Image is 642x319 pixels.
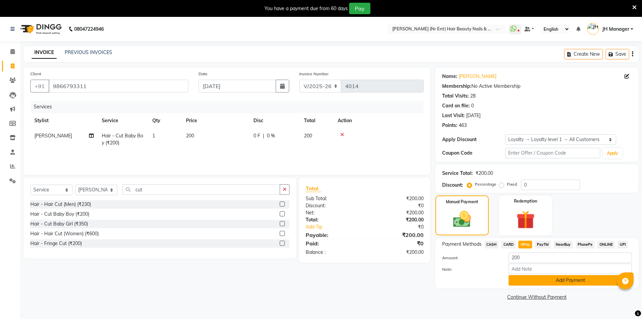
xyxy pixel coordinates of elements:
[437,294,637,301] a: Continue Without Payment
[365,231,429,239] div: ₹200.00
[564,49,603,59] button: Create New
[32,47,57,59] a: INVOICE
[301,209,365,216] div: Net:
[505,148,600,158] input: Enter Offer / Coupon Code
[17,20,63,38] img: logo
[301,202,365,209] div: Discount:
[30,201,91,208] div: Hair - Hair Cut (Men) (₹230)
[30,71,41,77] label: Client
[122,184,280,195] input: Search or Scan
[301,195,365,202] div: Sub Total:
[606,49,629,59] button: Save
[501,241,516,248] span: CARD
[437,266,504,272] label: Note:
[102,133,143,146] span: Hair - Cut Baby Boy (₹200)
[603,148,622,158] button: Apply
[301,249,365,256] div: Balance :
[442,92,469,100] div: Total Visits:
[484,241,499,248] span: CASH
[535,241,551,248] span: PayTM
[198,71,208,77] label: Date
[30,113,98,128] th: Stylist
[442,83,632,90] div: No Active Membership
[365,239,429,247] div: ₹0
[466,112,481,119] div: [DATE]
[148,113,182,128] th: Qty
[300,113,334,128] th: Total
[301,231,365,239] div: Payable:
[375,223,429,231] div: ₹0
[446,199,478,205] label: Manual Payment
[249,113,300,128] th: Disc
[476,170,493,177] div: ₹200.00
[442,83,471,90] div: Membership:
[511,208,541,231] img: _gift.svg
[518,241,532,248] span: GPay
[265,5,348,12] div: You have a payment due from 60 days
[301,216,365,223] div: Total:
[471,102,474,109] div: 0
[442,112,465,119] div: Last Visit:
[30,230,99,237] div: Hair - Hair Cut (Women) (₹600)
[98,113,148,128] th: Service
[442,102,470,109] div: Card on file:
[74,20,104,38] b: 08047224946
[182,113,249,128] th: Price
[365,249,429,256] div: ₹200.00
[442,122,457,129] div: Points:
[301,239,365,247] div: Paid:
[617,241,628,248] span: UPI
[349,3,370,14] button: Pay
[442,182,463,189] div: Discount:
[49,80,188,92] input: Search by Name/Mobile/Email/Code
[459,122,467,129] div: 463
[587,23,599,35] img: JH Manager
[30,220,88,228] div: Hair - Cut Baby Girl (₹350)
[442,73,457,80] div: Name:
[186,133,194,139] span: 200
[509,275,632,286] button: Add Payment
[576,241,595,248] span: PhonePe
[306,185,321,192] span: Total
[442,170,473,177] div: Service Total:
[442,136,506,143] div: Apply Discount
[31,101,429,113] div: Services
[509,264,632,274] input: Add Note
[301,223,375,231] a: Add Tip
[34,133,72,139] span: [PERSON_NAME]
[334,113,424,128] th: Action
[299,71,329,77] label: Invoice Number
[365,216,429,223] div: ₹200.00
[459,73,496,80] a: [PERSON_NAME]
[65,49,112,55] a: PREVIOUS INVOICES
[152,133,155,139] span: 1
[442,241,482,248] span: Payment Methods
[267,132,275,139] span: 0 %
[365,202,429,209] div: ₹0
[30,211,89,218] div: Hair - Cut Baby Boy (₹200)
[509,252,632,263] input: Amount
[554,241,573,248] span: NearBuy
[602,26,629,33] span: JH Manager
[30,80,49,92] button: +91
[263,132,264,139] span: |
[514,198,537,204] label: Redemption
[30,240,82,247] div: Hair - Fringe Cut (₹200)
[365,209,429,216] div: ₹200.00
[304,133,312,139] span: 200
[597,241,615,248] span: ONLINE
[475,181,496,187] label: Percentage
[365,195,429,202] div: ₹200.00
[470,92,476,100] div: 28
[507,181,517,187] label: Fixed
[442,150,506,157] div: Coupon Code
[253,132,260,139] span: 0 F
[437,255,504,261] label: Amount:
[448,209,477,230] img: _cash.svg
